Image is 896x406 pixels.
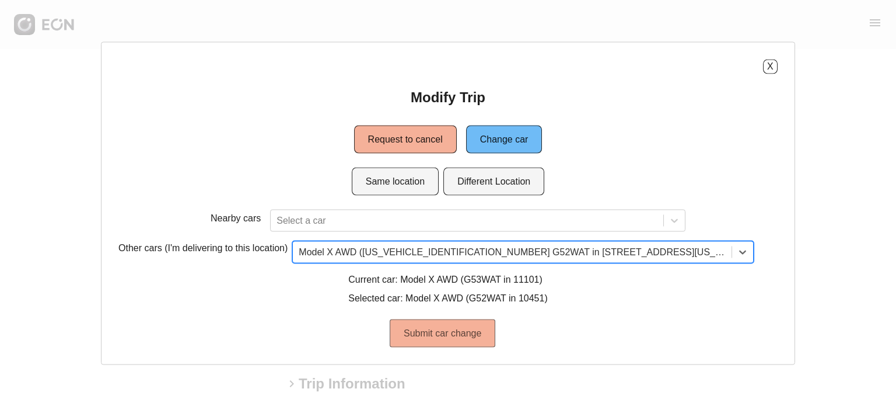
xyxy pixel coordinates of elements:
[411,88,485,106] h2: Modify Trip
[466,125,542,153] button: Change car
[763,59,778,74] button: X
[390,319,495,347] button: Submit car change
[348,272,547,286] p: Current car: Model X AWD (G53WAT in 11101)
[118,241,288,258] p: Other cars (I'm delivering to this location)
[211,211,261,225] p: Nearby cars
[354,125,457,153] button: Request to cancel
[348,291,547,305] p: Selected car: Model X AWD (G52WAT in 10451)
[443,167,544,195] button: Different Location
[352,167,439,195] button: Same location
